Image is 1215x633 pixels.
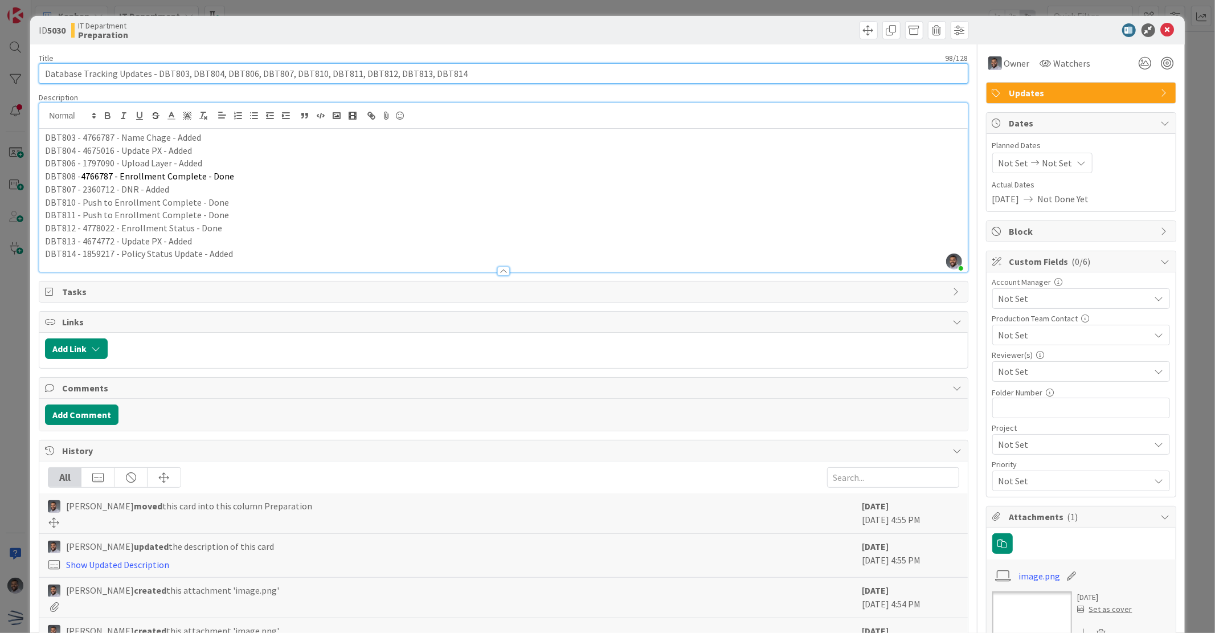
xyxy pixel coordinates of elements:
[57,53,968,63] div: 98 / 128
[39,92,78,103] span: Description
[45,183,962,196] p: DBT807 - 2360712 - DNR - Added
[45,209,962,222] p: DBT811 - Push to Enrollment Complete - Done
[45,338,108,359] button: Add Link
[48,500,60,513] img: FS
[827,467,959,488] input: Search...
[45,405,118,425] button: Add Comment
[45,196,962,209] p: DBT810 - Push to Enrollment Complete - Done
[62,285,947,299] span: Tasks
[45,247,962,260] p: DBT814 - 1859217 - Policy Status Update - Added
[992,140,1170,152] span: Planned Dates
[1009,255,1155,268] span: Custom Fields
[45,235,962,248] p: DBT813 - 4674772 - Update PX - Added
[862,499,959,528] div: [DATE] 4:55 PM
[48,541,60,553] img: FS
[999,327,1144,343] span: Not Set
[48,468,81,487] div: All
[992,192,1020,206] span: [DATE]
[134,541,169,552] b: updated
[45,131,962,144] p: DBT803 - 4766787 - Name Chage - Added
[45,144,962,157] p: DBT804 - 4675016 - Update PX - Added
[862,583,959,612] div: [DATE] 4:54 PM
[999,292,1150,305] span: Not Set
[47,24,66,36] b: 5030
[999,365,1150,378] span: Not Set
[134,500,162,512] b: moved
[999,436,1144,452] span: Not Set
[1078,603,1132,615] div: Set as cover
[862,540,959,571] div: [DATE] 4:55 PM
[78,21,128,30] span: IT Department
[992,278,1170,286] div: Account Manager
[78,30,128,39] b: Preparation
[999,473,1144,489] span: Not Set
[1067,511,1078,522] span: ( 1 )
[62,315,947,329] span: Links
[862,585,889,596] b: [DATE]
[1072,256,1091,267] span: ( 0/6 )
[992,387,1043,398] label: Folder Number
[66,583,279,597] span: [PERSON_NAME] this attachment 'image.png'
[39,53,54,63] label: Title
[66,540,274,553] span: [PERSON_NAME] the description of this card
[999,156,1029,170] span: Not Set
[134,585,166,596] b: created
[66,499,312,513] span: [PERSON_NAME] this card into this column Preparation
[1018,569,1060,583] a: image.png
[1054,56,1091,70] span: Watchers
[45,157,962,170] p: DBT806 - 1797090 - Upload Layer - Added
[66,559,169,570] a: Show Updated Description
[81,170,234,182] span: 4766787 - Enrollment Complete - Done
[1038,192,1089,206] span: Not Done Yet
[62,444,947,458] span: History
[862,500,889,512] b: [DATE]
[45,222,962,235] p: DBT812 - 4778022 - Enrollment Status - Done
[1004,56,1030,70] span: Owner
[862,541,889,552] b: [DATE]
[1078,591,1132,603] div: [DATE]
[1009,224,1155,238] span: Block
[48,585,60,597] img: FS
[992,351,1170,359] div: Reviewer(s)
[988,56,1002,70] img: FS
[1009,116,1155,130] span: Dates
[992,179,1170,191] span: Actual Dates
[39,63,968,84] input: type card name here...
[992,424,1170,432] div: Project
[1009,86,1155,100] span: Updates
[992,315,1170,322] div: Production Team Contact
[946,254,962,269] img: djeBQYN5TwDXpyYgE8PwxaHb1prKLcgM.jpg
[62,381,947,395] span: Comments
[45,170,962,183] p: DBT808 -
[1009,510,1155,524] span: Attachments
[992,460,1170,468] div: Priority
[1042,156,1073,170] span: Not Set
[39,23,66,37] span: ID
